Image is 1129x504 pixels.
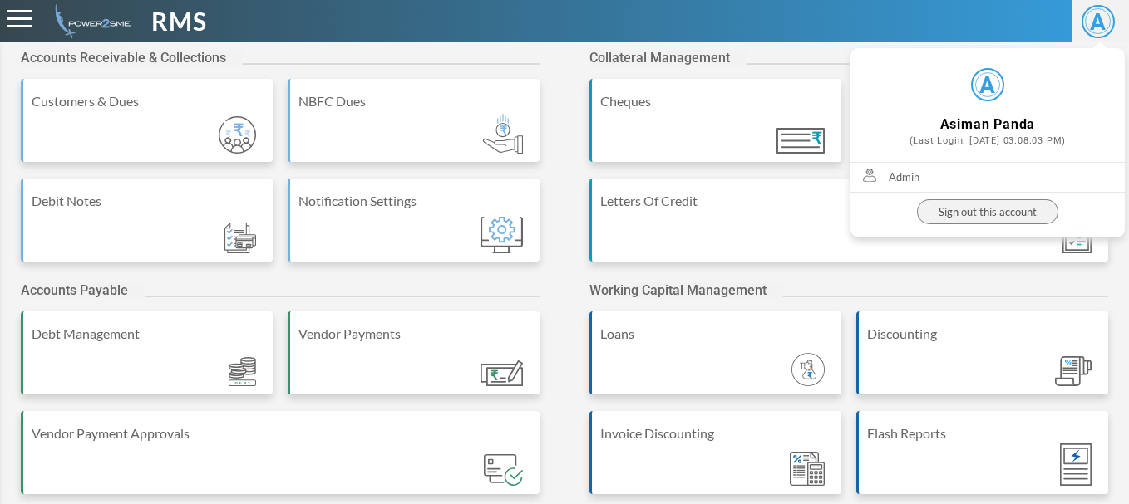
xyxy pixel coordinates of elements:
h2: Collateral Management [589,50,747,66]
div: Debit Notes [32,191,264,211]
span: Asiman Panda [909,115,1066,149]
div: Customers & Dues [32,91,264,111]
img: Module_ic [1055,356,1092,387]
img: Module_ic [1060,443,1092,486]
a: Cheques Module_ic [589,79,841,179]
a: Debit Notes Module_ic [21,179,273,278]
img: Module_ic [791,353,825,386]
p: (Last Login: [DATE] 03:08:03 PM) [909,135,1066,149]
h2: Accounts Receivable & Collections [21,50,243,66]
img: Module_ic [219,116,256,154]
div: Discounting [867,324,1100,344]
img: Module_ic [776,128,825,154]
a: Loans Module_ic [589,311,841,411]
a: Letters Of Credit Module_ic [589,179,1108,278]
a: A Asiman Panda(Last Login: [DATE] 03:08:03 PM) [850,55,1125,163]
div: NBFC Dues [298,91,531,111]
a: NBFC Dues Module_ic [288,79,540,179]
div: Flash Reports [867,423,1100,443]
img: admin [48,4,131,38]
h2: Accounts Payable [21,282,145,298]
a: Vendor Payments Module_ic [288,311,540,411]
a: Notification Settings Module_ic [288,179,540,278]
a: Sign out this account [850,193,1125,231]
div: Vendor Payment Approvals [32,423,531,443]
img: Module_ic [229,357,256,387]
a: Debt Management Module_ic [21,311,273,411]
div: Letters Of Credit [600,191,1100,211]
div: Loans [600,324,833,344]
img: Module_ic [224,223,256,253]
div: Debt Management [32,324,264,344]
img: Module_ic [483,114,523,154]
img: Module_ic [481,217,523,253]
img: Module_ic [481,360,523,386]
a: Admin [850,163,1125,193]
div: Notification Settings [298,191,531,211]
div: Invoice Discounting [600,423,833,443]
img: admin [863,169,876,182]
a: Discounting Module_ic [856,311,1108,411]
img: Module_ic [484,454,523,486]
img: Module_ic [790,452,825,487]
a: Customers & Dues Module_ic [21,79,273,179]
h2: Working Capital Management [589,282,783,298]
div: Vendor Payments [298,324,531,344]
span: A [971,68,1004,101]
button: Sign out this account [917,199,1058,224]
div: Cheques [600,91,833,111]
span: RMS [151,2,207,40]
span: A [1082,5,1115,38]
